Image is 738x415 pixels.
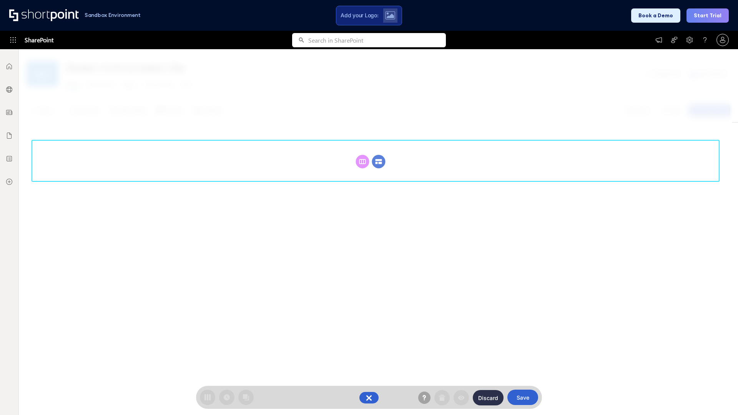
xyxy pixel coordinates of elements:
iframe: Chat Widget [700,378,738,415]
button: Save [507,390,538,405]
span: Add your Logo: [341,12,378,19]
button: Book a Demo [631,8,680,23]
button: Start Trial [686,8,729,23]
h1: Sandbox Environment [85,13,141,17]
span: SharePoint [25,31,53,49]
input: Search in SharePoint [308,33,446,47]
button: Discard [473,390,504,405]
img: Upload logo [385,11,395,20]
